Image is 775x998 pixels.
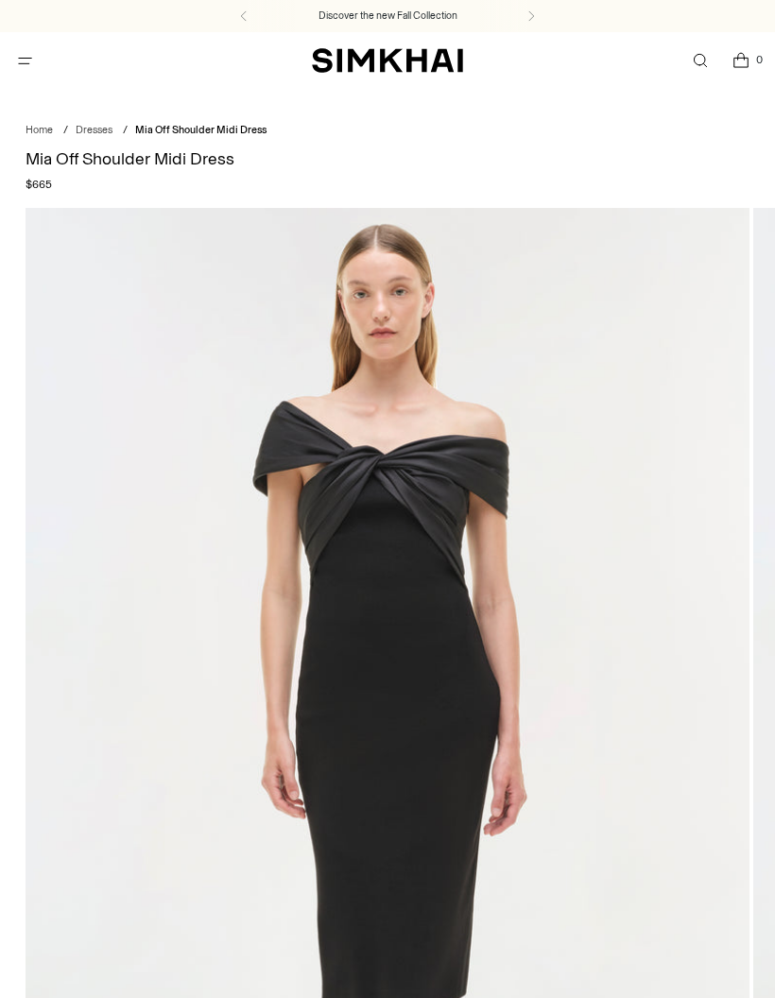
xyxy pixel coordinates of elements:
a: Open search modal [680,42,719,80]
a: Home [26,124,53,136]
a: SIMKHAI [312,47,463,75]
a: Discover the new Fall Collection [319,9,457,24]
div: / [63,123,68,139]
a: Dresses [76,124,112,136]
div: / [123,123,128,139]
span: 0 [750,51,767,68]
h1: Mia Off Shoulder Midi Dress [26,150,749,167]
span: Mia Off Shoulder Midi Dress [135,124,267,136]
nav: breadcrumbs [26,123,749,139]
a: Open cart modal [721,42,760,80]
button: Open menu modal [6,42,44,80]
span: $665 [26,176,52,193]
